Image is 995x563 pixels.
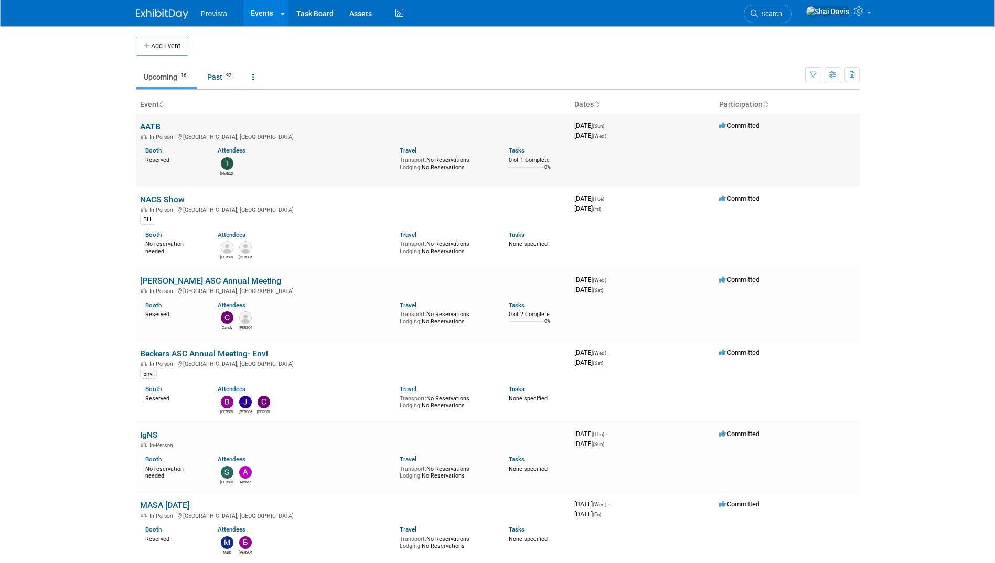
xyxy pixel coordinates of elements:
[140,215,154,224] div: BH
[715,96,860,114] th: Participation
[400,456,416,463] a: Travel
[400,157,426,164] span: Transport:
[145,456,162,463] a: Booth
[136,96,570,114] th: Event
[509,465,548,472] span: None specified
[136,67,197,87] a: Upcoming16
[141,134,147,139] img: In-Person Event
[239,254,252,260] div: Dean Dennerline
[400,526,416,533] a: Travel
[220,170,233,176] div: Ted Vanzante
[593,133,606,139] span: (Wed)
[149,513,176,519] span: In-Person
[574,122,607,129] span: [DATE]
[218,526,245,533] a: Attendees
[758,10,782,18] span: Search
[806,6,850,17] img: Shai Davis
[608,500,609,508] span: -
[574,286,603,294] span: [DATE]
[400,402,422,409] span: Lodging:
[719,500,759,508] span: Committed
[258,396,270,408] img: Clifford Parker
[400,311,426,318] span: Transport:
[574,500,609,508] span: [DATE]
[509,526,525,533] a: Tasks
[400,543,422,549] span: Lodging:
[136,37,188,56] button: Add Event
[145,147,162,154] a: Booth
[140,430,158,440] a: IgNS
[221,157,233,170] img: Ted Vanzante
[400,241,426,247] span: Transport:
[220,549,233,555] div: Mark Maki
[400,309,493,325] div: No Reservations No Reservations
[606,122,607,129] span: -
[400,472,422,479] span: Lodging:
[400,534,493,550] div: No Reservations No Reservations
[574,349,609,356] span: [DATE]
[239,311,252,324] img: Rayna Frisby
[145,301,162,309] a: Booth
[509,385,525,393] a: Tasks
[400,318,422,325] span: Lodging:
[199,67,242,87] a: Past92
[141,288,147,293] img: In-Person Event
[239,479,252,485] div: Amber Barron
[593,287,603,293] span: (Sat)
[400,239,493,255] div: No Reservations No Reservations
[509,147,525,154] a: Tasks
[400,385,416,393] a: Travel
[218,385,245,393] a: Attendees
[400,536,426,543] span: Transport:
[239,241,252,254] img: Dean Dennerline
[509,231,525,239] a: Tasks
[400,164,422,171] span: Lodging:
[593,277,606,283] span: (Wed)
[239,549,252,555] div: Beth Chan
[218,231,245,239] a: Attendees
[140,276,281,286] a: [PERSON_NAME] ASC Annual Meeting
[218,301,245,309] a: Attendees
[509,456,525,463] a: Tasks
[593,123,604,129] span: (Sun)
[145,155,202,164] div: Reserved
[141,361,147,366] img: In-Person Event
[593,431,604,437] span: (Thu)
[400,155,493,171] div: No Reservations No Reservations
[570,96,715,114] th: Dates
[221,241,233,254] img: Ashley Grossman
[574,204,601,212] span: [DATE]
[509,301,525,309] a: Tasks
[140,194,185,204] a: NACS Show
[593,502,606,507] span: (Wed)
[140,132,566,140] div: [GEOGRAPHIC_DATA], [GEOGRAPHIC_DATA]
[544,319,551,333] td: 0%
[145,463,202,480] div: No reservation needed
[574,510,601,518] span: [DATE]
[509,395,548,402] span: None specified
[140,359,566,367] div: [GEOGRAPHIC_DATA], [GEOGRAPHIC_DATA]
[593,360,603,366] span: (Sat)
[145,393,202,403] div: Reserved
[140,122,161,132] a: AATB
[400,147,416,154] a: Travel
[400,248,422,255] span: Lodging:
[145,239,202,255] div: No reservation needed
[145,534,202,543] div: Reserved
[149,288,176,295] span: In-Person
[593,350,606,356] span: (Wed)
[221,396,233,408] img: Beth Chan
[400,393,493,409] div: No Reservations No Reservations
[145,309,202,318] div: Reserved
[141,513,147,518] img: In-Person Event
[145,526,162,533] a: Booth
[140,370,157,379] div: Envi
[574,276,609,284] span: [DATE]
[509,157,566,164] div: 0 of 1 Complete
[400,231,416,239] a: Travel
[201,9,228,18] span: Provista
[149,442,176,449] span: In-Person
[221,311,233,324] img: Candy Price
[141,207,147,212] img: In-Person Event
[400,465,426,472] span: Transport:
